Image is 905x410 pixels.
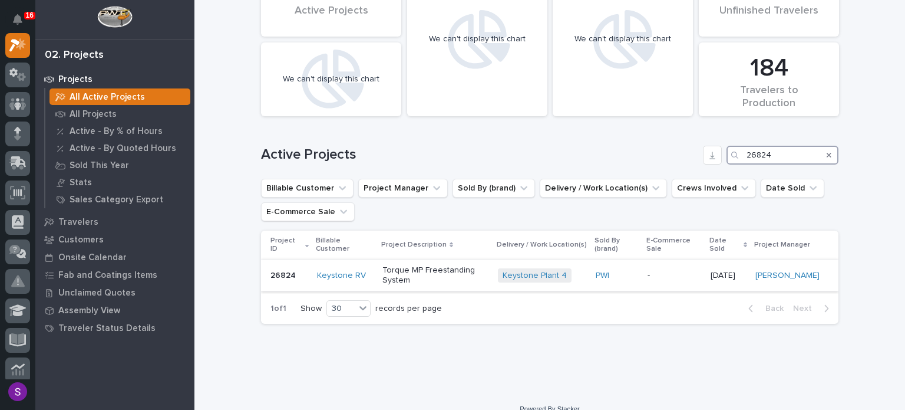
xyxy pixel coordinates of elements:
button: Next [788,303,838,314]
div: 30 [327,303,355,315]
p: Project ID [270,234,302,256]
p: Travelers [58,217,98,228]
a: Sold This Year [45,157,194,173]
p: Unclaimed Quotes [58,288,136,299]
p: Active - By % of Hours [70,126,163,137]
button: Project Manager [358,179,448,198]
p: Active - By Quoted Hours [70,143,176,154]
p: Show [300,304,322,314]
input: Search [726,146,838,165]
a: Stats [45,174,194,191]
a: [PERSON_NAME] [755,271,820,281]
p: 26824 [270,268,298,281]
p: Sales Category Export [70,195,163,205]
button: Sold By (brand) [452,179,535,198]
a: Projects [35,70,194,88]
a: Keystone RV [317,271,366,281]
p: Billable Customer [316,234,374,256]
p: Sold By (brand) [594,234,639,256]
button: Billable Customer [261,179,354,198]
button: users-avatar [5,379,30,404]
a: Active - By Quoted Hours [45,140,194,156]
a: Active - By % of Hours [45,123,194,139]
a: Fab and Coatings Items [35,266,194,284]
a: Keystone Plant 4 [503,271,567,281]
div: Unfinished Travelers [719,5,819,29]
p: Onsite Calendar [58,252,127,263]
a: Assembly View [35,301,194,319]
p: Customers [58,235,104,245]
p: records per page [375,304,442,314]
p: 1 of 1 [261,294,296,323]
div: Active Projects [281,5,381,29]
a: All Active Projects [45,88,194,105]
tr: 2682426824 Keystone RV Torque MP Freestanding SystemKeystone Plant 4 PWI -[DATE][PERSON_NAME] [261,260,838,291]
a: Travelers [35,213,194,231]
a: Traveler Status Details [35,319,194,337]
a: Customers [35,231,194,248]
div: 02. Projects [45,49,104,62]
span: Back [758,303,784,314]
div: Notifications16 [15,14,30,33]
button: Delivery / Work Location(s) [540,179,667,198]
a: PWI [596,271,609,281]
button: E-Commerce Sale [261,202,355,221]
button: Back [739,303,788,314]
p: Delivery / Work Location(s) [497,238,587,251]
a: Onsite Calendar [35,248,194,266]
a: Unclaimed Quotes [35,284,194,301]
p: E-Commerce Sale [646,234,702,256]
img: Workspace Logo [97,6,132,28]
p: - [648,271,701,281]
button: Notifications [5,7,30,32]
a: All Projects [45,106,194,122]
div: 184 [719,54,819,83]
p: Assembly View [58,306,120,316]
span: Next [793,303,819,314]
p: Project Description [381,238,447,251]
p: Projects [58,74,93,85]
p: Sold This Year [70,160,129,171]
p: All Projects [70,109,117,120]
p: Project Manager [754,238,810,251]
p: 16 [26,11,34,19]
button: Date Sold [761,179,824,198]
p: Stats [70,178,92,188]
p: All Active Projects [70,92,145,103]
p: Date Sold [709,234,741,256]
button: Crews Involved [672,179,756,198]
p: [DATE] [711,271,746,281]
a: Sales Category Export [45,191,194,208]
p: Traveler Status Details [58,323,156,334]
p: Fab and Coatings Items [58,270,157,281]
p: Torque MP Freestanding System [382,265,488,286]
div: We can't display this chart [429,34,526,44]
div: We can't display this chart [283,74,379,84]
div: Travelers to Production [719,84,819,109]
div: We can't display this chart [574,34,671,44]
h1: Active Projects [261,146,698,163]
